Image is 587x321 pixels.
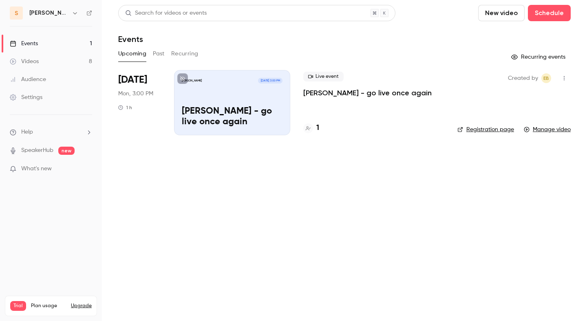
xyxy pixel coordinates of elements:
[31,303,66,309] span: Plan usage
[528,5,571,21] button: Schedule
[303,72,344,81] span: Live event
[478,5,525,21] button: New video
[15,9,18,18] span: s
[58,147,75,155] span: new
[258,78,282,84] span: [DATE] 3:00 PM
[10,128,92,136] li: help-dropdown-opener
[71,303,92,309] button: Upgrade
[508,73,538,83] span: Created by
[174,70,290,135] a: [PERSON_NAME][DATE] 3:00 PM[PERSON_NAME] - go live once again
[541,73,551,83] span: etienne bazin
[153,47,165,60] button: Past
[182,106,282,128] p: [PERSON_NAME] - go live once again
[303,123,319,134] a: 1
[10,57,39,66] div: Videos
[29,9,68,17] h6: [PERSON_NAME]
[118,90,153,98] span: Mon, 3:00 PM
[118,73,147,86] span: [DATE]
[118,47,146,60] button: Upcoming
[182,79,202,83] p: [PERSON_NAME]
[118,104,132,111] div: 1 h
[125,9,207,18] div: Search for videos or events
[82,165,92,173] iframe: Noticeable Trigger
[508,51,571,64] button: Recurring events
[171,47,199,60] button: Recurring
[457,125,514,134] a: Registration page
[316,123,319,134] h4: 1
[10,40,38,48] div: Events
[303,88,432,98] a: [PERSON_NAME] - go live once again
[524,125,571,134] a: Manage video
[21,128,33,136] span: Help
[543,73,549,83] span: eb
[118,70,161,135] div: Oct 13 Mon, 3:00 PM (Europe/Paris)
[10,75,46,84] div: Audience
[118,34,143,44] h1: Events
[21,146,53,155] a: SpeakerHub
[10,93,42,101] div: Settings
[21,165,52,173] span: What's new
[10,301,26,311] span: Trial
